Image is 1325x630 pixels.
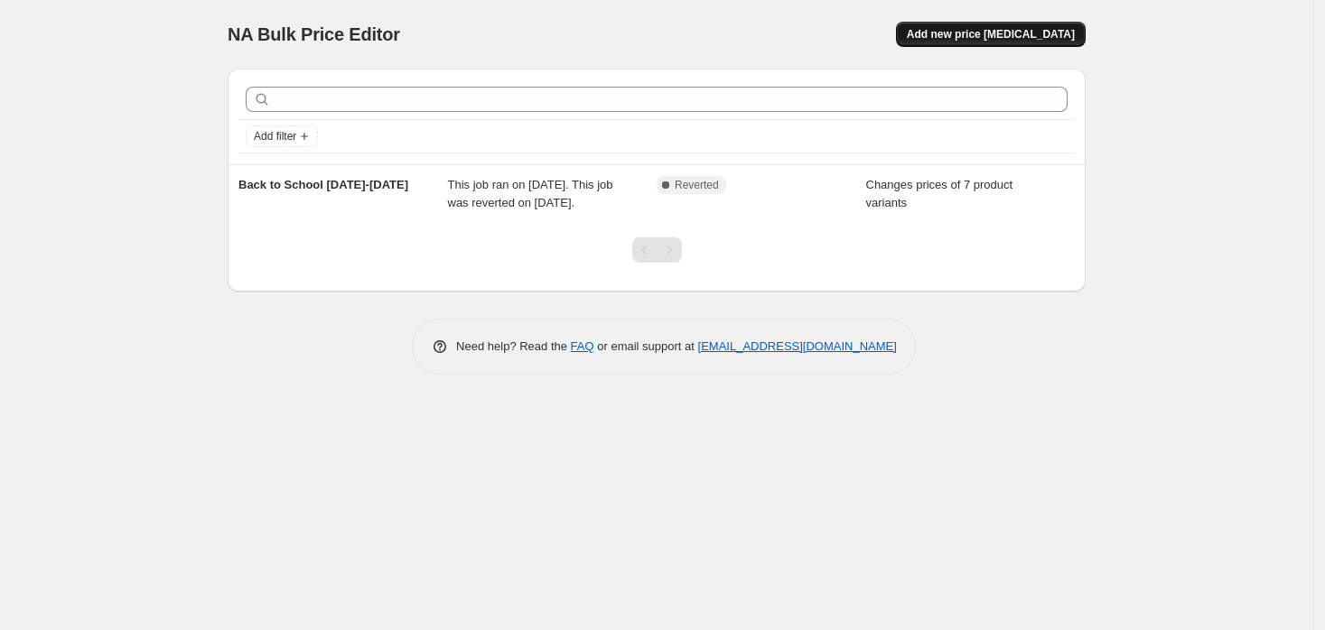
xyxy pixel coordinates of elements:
a: [EMAIL_ADDRESS][DOMAIN_NAME] [698,339,897,353]
span: Add filter [254,129,296,144]
a: FAQ [571,339,594,353]
button: Add new price [MEDICAL_DATA] [896,22,1086,47]
span: This job ran on [DATE]. This job was reverted on [DATE]. [448,178,613,209]
button: Add filter [246,125,318,147]
span: Reverted [675,178,719,192]
span: NA Bulk Price Editor [228,24,400,44]
span: Need help? Read the [456,339,571,353]
span: or email support at [594,339,698,353]
span: Back to School [DATE]-[DATE] [238,178,408,191]
span: Changes prices of 7 product variants [866,178,1013,209]
nav: Pagination [632,237,682,263]
span: Add new price [MEDICAL_DATA] [907,27,1075,42]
